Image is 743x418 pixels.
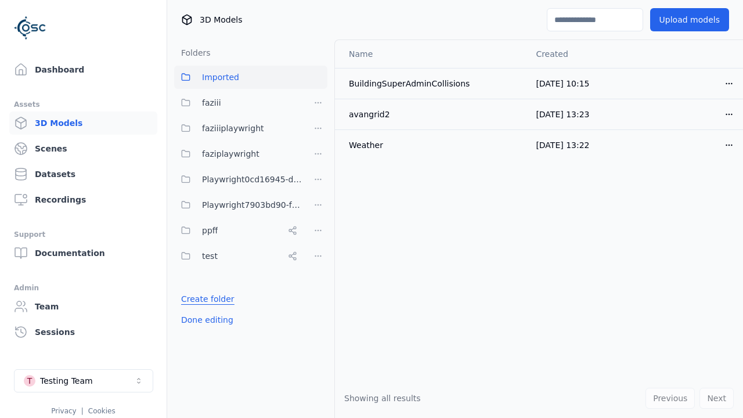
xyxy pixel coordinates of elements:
span: Imported [202,70,239,84]
div: Testing Team [40,375,93,387]
span: | [81,407,84,415]
div: Weather [349,139,517,151]
span: 3D Models [200,14,242,26]
a: Datasets [9,163,157,186]
span: ppff [202,224,218,237]
span: faziplaywright [202,147,259,161]
span: test [202,249,218,263]
button: test [174,244,302,268]
button: faziplaywright [174,142,302,165]
button: faziii [174,91,302,114]
a: Recordings [9,188,157,211]
span: [DATE] 10:15 [536,79,589,88]
button: Playwright0cd16945-d24c-45f9-a8ba-c74193e3fd84 [174,168,302,191]
a: Team [9,295,157,318]
span: [DATE] 13:22 [536,140,589,150]
button: Done editing [174,309,240,330]
span: faziii [202,96,221,110]
a: 3D Models [9,111,157,135]
h3: Folders [174,47,211,59]
button: Upload models [650,8,729,31]
div: Assets [14,98,153,111]
a: Scenes [9,137,157,160]
th: Name [335,40,526,68]
div: Support [14,228,153,242]
button: Playwright7903bd90-f1ee-40e5-8689-7a943bbd43ef [174,193,302,217]
span: faziiiplaywright [202,121,264,135]
button: Create folder [174,289,241,309]
div: BuildingSuperAdminCollisions [349,78,517,89]
span: Playwright0cd16945-d24c-45f9-a8ba-c74193e3fd84 [202,172,302,186]
span: [DATE] 13:23 [536,110,589,119]
a: Cookies [88,407,116,415]
a: Dashboard [9,58,157,81]
img: Logo [14,12,46,44]
a: Privacy [51,407,76,415]
a: Documentation [9,242,157,265]
button: Select a workspace [14,369,153,392]
span: Showing all results [344,394,421,403]
div: Admin [14,281,153,295]
div: avangrid2 [349,109,517,120]
div: T [24,375,35,387]
a: Create folder [181,293,235,305]
button: Imported [174,66,327,89]
span: Playwright7903bd90-f1ee-40e5-8689-7a943bbd43ef [202,198,302,212]
button: faziiiplaywright [174,117,302,140]
button: ppff [174,219,302,242]
th: Created [526,40,635,68]
a: Sessions [9,320,157,344]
